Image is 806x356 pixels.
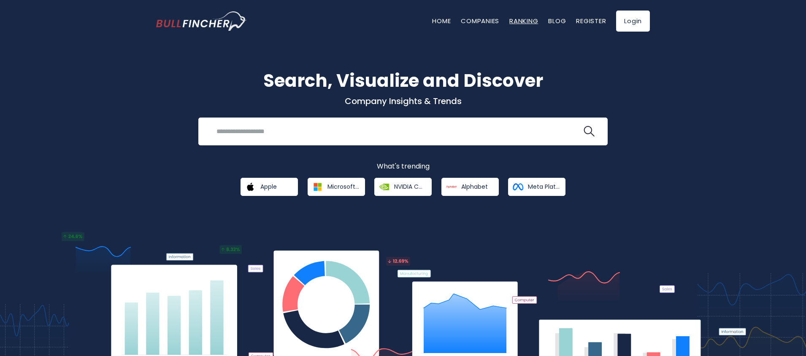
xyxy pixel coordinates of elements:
[241,178,298,196] a: Apple
[308,178,365,196] a: Microsoft Corporation
[616,11,650,32] a: Login
[441,178,499,196] a: Alphabet
[327,183,359,190] span: Microsoft Corporation
[394,183,426,190] span: NVIDIA Corporation
[156,11,247,31] a: Go to homepage
[260,183,277,190] span: Apple
[156,11,247,31] img: bullfincher logo
[461,183,488,190] span: Alphabet
[156,162,650,171] p: What's trending
[509,16,538,25] a: Ranking
[548,16,566,25] a: Blog
[374,178,432,196] a: NVIDIA Corporation
[461,16,499,25] a: Companies
[432,16,451,25] a: Home
[156,96,650,107] p: Company Insights & Trends
[508,178,565,196] a: Meta Platforms
[156,67,650,94] h1: Search, Visualize and Discover
[528,183,560,190] span: Meta Platforms
[584,126,595,137] img: search icon
[576,16,606,25] a: Register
